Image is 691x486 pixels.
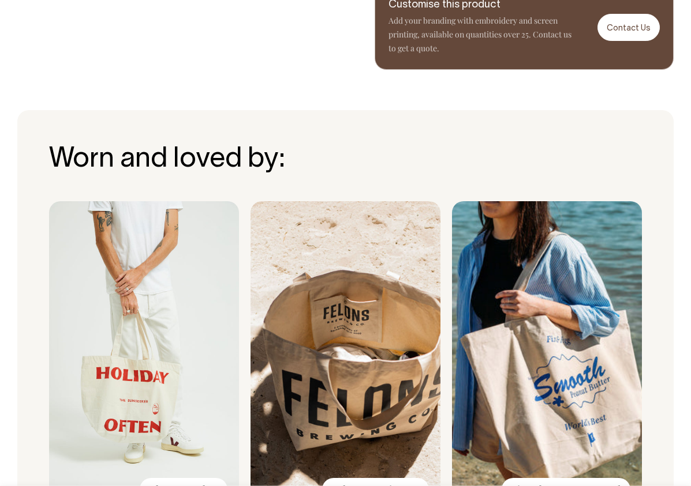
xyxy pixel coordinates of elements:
[597,14,660,41] a: Contact Us
[389,14,573,55] p: Add your branding with embroidery and screen printing, available on quantities over 25. Contact u...
[49,145,642,175] h3: Worn and loved by:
